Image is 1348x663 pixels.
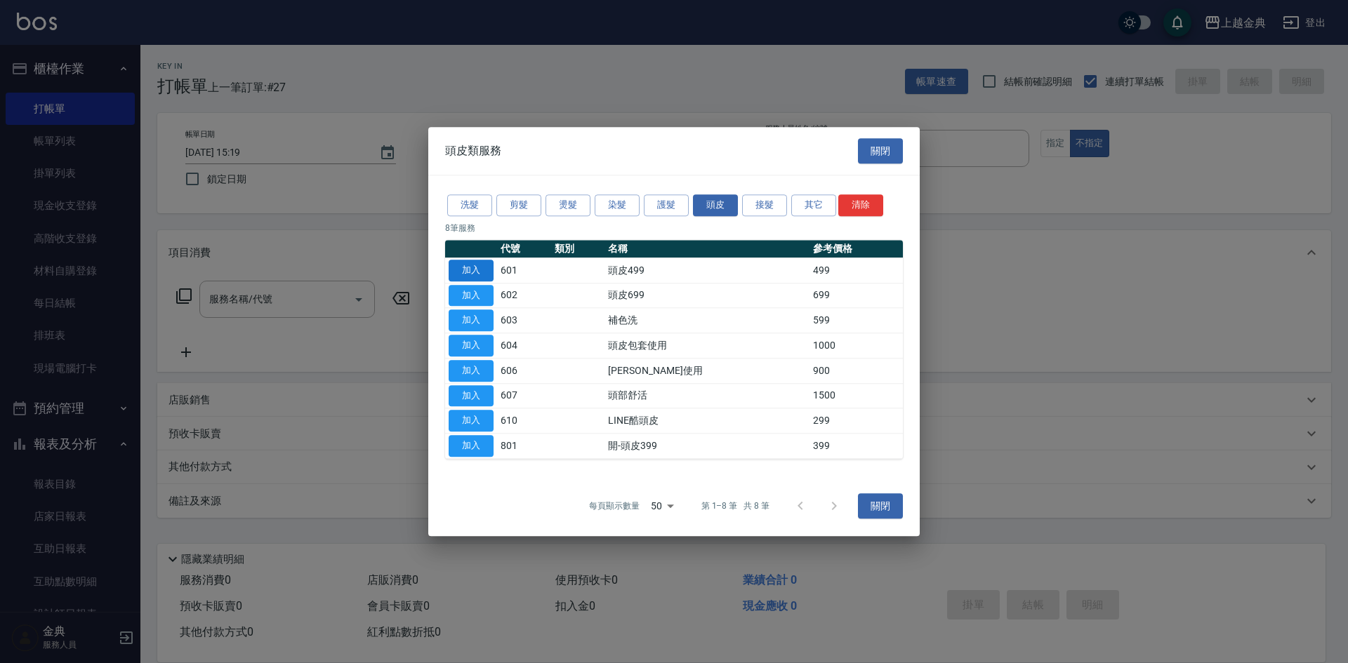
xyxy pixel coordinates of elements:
button: 洗髮 [447,194,492,216]
td: 606 [497,359,551,384]
td: [PERSON_NAME]使用 [604,359,810,384]
p: 8 筆服務 [445,222,903,234]
th: 參考價格 [810,240,903,258]
button: 接髮 [742,194,787,216]
td: 補色洗 [604,308,810,333]
td: 1500 [810,383,903,408]
button: 燙髮 [546,194,590,216]
td: 602 [497,283,551,308]
button: 關閉 [858,493,903,519]
td: 開-頭皮399 [604,434,810,459]
td: 499 [810,258,903,283]
button: 加入 [449,435,494,457]
button: 染髮 [595,194,640,216]
td: 699 [810,283,903,308]
td: 299 [810,408,903,434]
button: 關閉 [858,138,903,164]
button: 頭皮 [693,194,738,216]
button: 加入 [449,360,494,382]
button: 護髮 [644,194,689,216]
span: 頭皮類服務 [445,144,501,158]
td: 603 [497,308,551,333]
td: LINE酷頭皮 [604,408,810,434]
td: 399 [810,434,903,459]
td: 頭皮499 [604,258,810,283]
td: 610 [497,408,551,434]
td: 頭皮699 [604,283,810,308]
button: 加入 [449,260,494,281]
th: 類別 [551,240,605,258]
button: 加入 [449,310,494,332]
td: 900 [810,359,903,384]
td: 607 [497,383,551,408]
p: 每頁顯示數量 [589,500,640,512]
button: 剪髮 [496,194,541,216]
button: 加入 [449,335,494,356]
p: 第 1–8 筆 共 8 筆 [701,500,769,512]
th: 代號 [497,240,551,258]
button: 其它 [791,194,836,216]
td: 601 [497,258,551,283]
td: 604 [497,333,551,359]
td: 頭皮包套使用 [604,333,810,359]
button: 加入 [449,385,494,407]
button: 加入 [449,285,494,307]
td: 801 [497,434,551,459]
th: 名稱 [604,240,810,258]
button: 加入 [449,410,494,432]
td: 頭部舒活 [604,383,810,408]
td: 1000 [810,333,903,359]
div: 50 [645,487,679,525]
td: 599 [810,308,903,333]
button: 清除 [838,194,883,216]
